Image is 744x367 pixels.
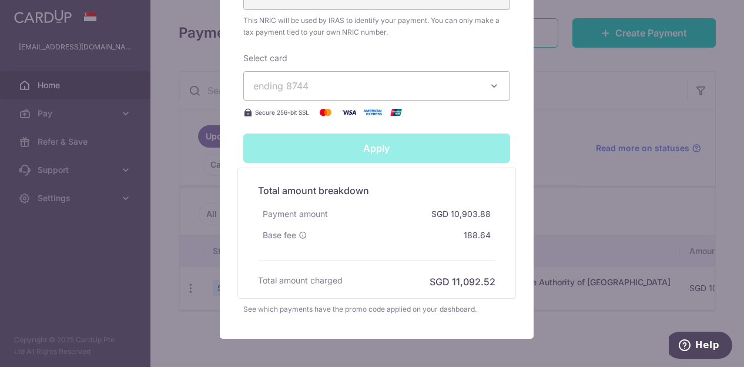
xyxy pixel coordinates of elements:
[361,105,384,119] img: American Express
[337,105,361,119] img: Visa
[243,15,510,38] span: This NRIC will be used by IRAS to identify your payment. You can only make a tax payment tied to ...
[243,52,287,64] label: Select card
[430,275,495,289] h6: SGD 11,092.52
[459,225,495,246] div: 188.64
[258,183,495,198] h5: Total amount breakdown
[384,105,408,119] img: UnionPay
[669,332,732,361] iframe: Opens a widget where you can find more information
[255,108,309,117] span: Secure 256-bit SSL
[427,203,495,225] div: SGD 10,903.88
[243,303,510,315] div: See which payments have the promo code applied on your dashboard.
[314,105,337,119] img: Mastercard
[258,275,343,286] h6: Total amount charged
[258,203,333,225] div: Payment amount
[243,71,510,101] button: ending 8744
[263,229,296,241] span: Base fee
[253,80,309,92] span: ending 8744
